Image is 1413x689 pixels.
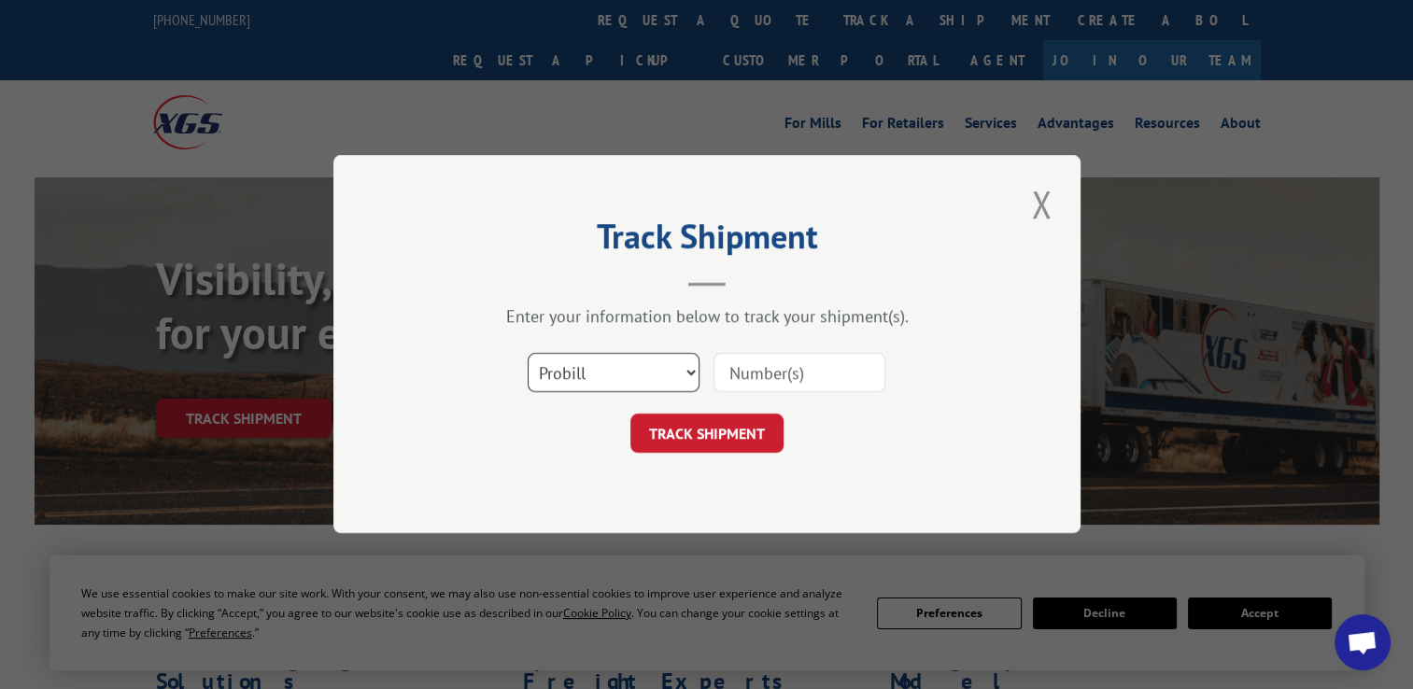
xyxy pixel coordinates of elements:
[1025,178,1057,230] button: Close modal
[427,306,987,328] div: Enter your information below to track your shipment(s).
[427,223,987,259] h2: Track Shipment
[630,415,784,454] button: TRACK SHIPMENT
[1335,614,1391,670] a: Open chat
[714,354,885,393] input: Number(s)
